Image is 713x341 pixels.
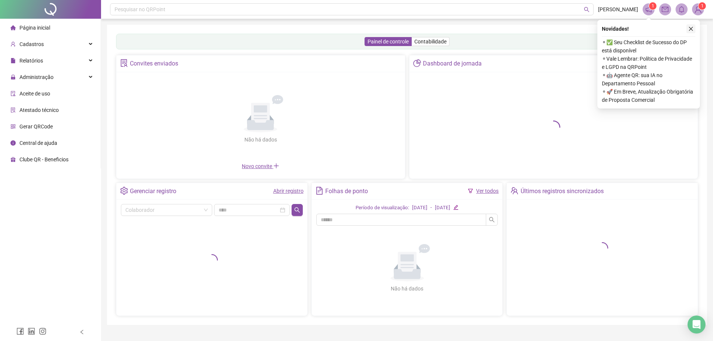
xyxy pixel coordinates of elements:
span: ⚬ 🤖 Agente QR: sua IA no Departamento Pessoal [602,71,695,88]
span: left [79,329,85,335]
span: Aceite de uso [19,91,50,97]
span: facebook [16,328,24,335]
div: [DATE] [412,204,427,212]
div: Não há dados [373,284,442,293]
div: Não há dados [226,136,295,144]
div: Dashboard de jornada [423,57,482,70]
div: - [430,204,432,212]
span: Clube QR - Beneficios [19,156,68,162]
span: linkedin [28,328,35,335]
span: Contabilidade [414,39,447,45]
span: Novidades ! [602,25,629,33]
span: Administração [19,74,54,80]
span: home [10,25,16,30]
span: Painel de controle [368,39,409,45]
img: 91214 [692,4,704,15]
div: [DATE] [435,204,450,212]
span: team [511,187,518,195]
span: file [10,58,16,63]
span: loading [547,121,560,134]
span: filter [468,188,473,194]
span: solution [120,59,128,67]
span: pie-chart [413,59,421,67]
span: plus [273,163,279,169]
span: Central de ajuda [19,140,57,146]
span: ⚬ 🚀 Em Breve, Atualização Obrigatória de Proposta Comercial [602,88,695,104]
span: user-add [10,42,16,47]
span: edit [453,205,458,210]
span: solution [10,107,16,113]
span: loading [206,254,218,266]
div: Convites enviados [130,57,178,70]
span: info-circle [10,140,16,146]
span: Cadastros [19,41,44,47]
a: Abrir registro [273,188,304,194]
span: qrcode [10,124,16,129]
sup: Atualize o seu contato no menu Meus Dados [698,2,706,10]
span: loading [596,242,608,254]
span: lock [10,74,16,80]
span: Página inicial [19,25,50,31]
span: audit [10,91,16,96]
span: Novo convite [242,163,279,169]
span: ⚬ ✅ Seu Checklist de Sucesso do DP está disponível [602,38,695,55]
div: Folhas de ponto [325,185,368,198]
span: Gerar QRCode [19,124,53,130]
div: Gerenciar registro [130,185,176,198]
span: ⚬ Vale Lembrar: Política de Privacidade e LGPD na QRPoint [602,55,695,71]
span: 1 [701,3,704,9]
span: Atestado técnico [19,107,59,113]
span: close [688,26,694,31]
div: Período de visualização: [356,204,409,212]
span: Relatórios [19,58,43,64]
span: bell [678,6,685,13]
span: mail [662,6,668,13]
span: [PERSON_NAME] [598,5,638,13]
span: search [489,217,495,223]
span: gift [10,157,16,162]
span: setting [120,187,128,195]
a: Ver todos [476,188,499,194]
div: Open Intercom Messenger [688,316,706,334]
span: instagram [39,328,46,335]
span: file-text [316,187,323,195]
sup: 1 [649,2,656,10]
span: search [294,207,300,213]
div: Últimos registros sincronizados [521,185,604,198]
span: search [584,7,589,12]
span: notification [645,6,652,13]
span: 1 [652,3,654,9]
